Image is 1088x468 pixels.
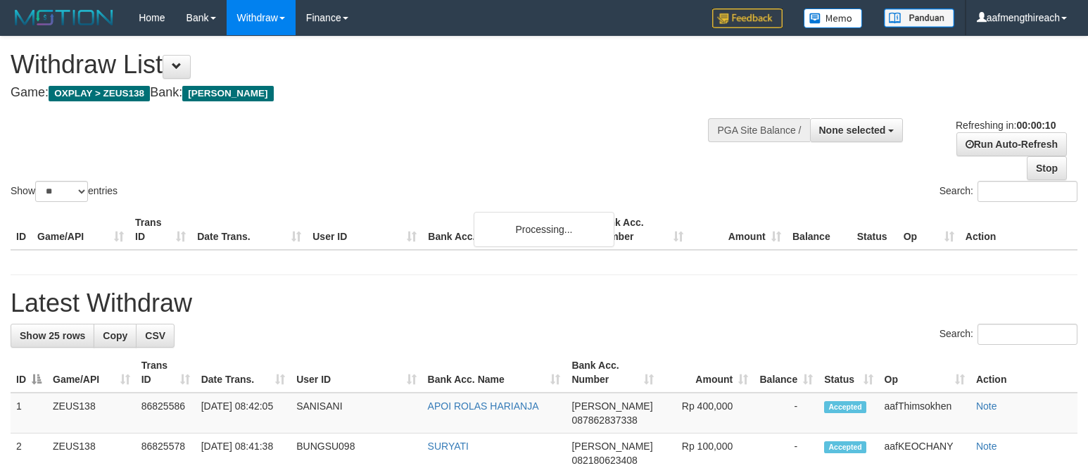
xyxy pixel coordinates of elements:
[428,400,539,412] a: APOI ROLAS HARIANJA
[970,353,1077,393] th: Action
[976,441,997,452] a: Note
[474,212,614,247] div: Processing...
[659,353,754,393] th: Amount: activate to sort column ascending
[712,8,783,28] img: Feedback.jpg
[940,181,1077,202] label: Search:
[754,393,818,434] td: -
[754,353,818,393] th: Balance: activate to sort column ascending
[571,441,652,452] span: [PERSON_NAME]
[11,181,118,202] label: Show entries
[103,330,127,341] span: Copy
[804,8,863,28] img: Button%20Memo.svg
[11,353,47,393] th: ID: activate to sort column descending
[11,210,32,250] th: ID
[659,393,754,434] td: Rp 400,000
[136,353,196,393] th: Trans ID: activate to sort column ascending
[428,441,469,452] a: SURYATI
[422,210,590,250] th: Bank Acc. Name
[35,181,88,202] select: Showentries
[136,324,175,348] a: CSV
[20,330,85,341] span: Show 25 rows
[47,353,136,393] th: Game/API: activate to sort column ascending
[590,210,688,250] th: Bank Acc. Number
[47,393,136,434] td: ZEUS138
[824,441,866,453] span: Accepted
[571,455,637,466] span: Copy 082180623408 to clipboard
[11,86,711,100] h4: Game: Bank:
[129,210,191,250] th: Trans ID
[810,118,904,142] button: None selected
[571,415,637,426] span: Copy 087862837338 to clipboard
[136,393,196,434] td: 86825586
[196,393,291,434] td: [DATE] 08:42:05
[824,401,866,413] span: Accepted
[956,132,1067,156] a: Run Auto-Refresh
[976,400,997,412] a: Note
[145,330,165,341] span: CSV
[978,181,1077,202] input: Search:
[819,125,886,136] span: None selected
[940,324,1077,345] label: Search:
[956,120,1056,131] span: Refreshing in:
[196,353,291,393] th: Date Trans.: activate to sort column ascending
[708,118,809,142] div: PGA Site Balance /
[566,353,659,393] th: Bank Acc. Number: activate to sort column ascending
[689,210,787,250] th: Amount
[291,353,422,393] th: User ID: activate to sort column ascending
[49,86,150,101] span: OXPLAY > ZEUS138
[879,393,970,434] td: aafThimsokhen
[1016,120,1056,131] strong: 00:00:10
[11,7,118,28] img: MOTION_logo.png
[291,393,422,434] td: SANISANI
[571,400,652,412] span: [PERSON_NAME]
[191,210,307,250] th: Date Trans.
[11,393,47,434] td: 1
[11,324,94,348] a: Show 25 rows
[32,210,129,250] th: Game/API
[307,210,422,250] th: User ID
[11,51,711,79] h1: Withdraw List
[884,8,954,27] img: panduan.png
[879,353,970,393] th: Op: activate to sort column ascending
[978,324,1077,345] input: Search:
[818,353,878,393] th: Status: activate to sort column ascending
[94,324,137,348] a: Copy
[1027,156,1067,180] a: Stop
[852,210,898,250] th: Status
[787,210,852,250] th: Balance
[898,210,960,250] th: Op
[11,289,1077,317] h1: Latest Withdraw
[182,86,273,101] span: [PERSON_NAME]
[422,353,567,393] th: Bank Acc. Name: activate to sort column ascending
[960,210,1077,250] th: Action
